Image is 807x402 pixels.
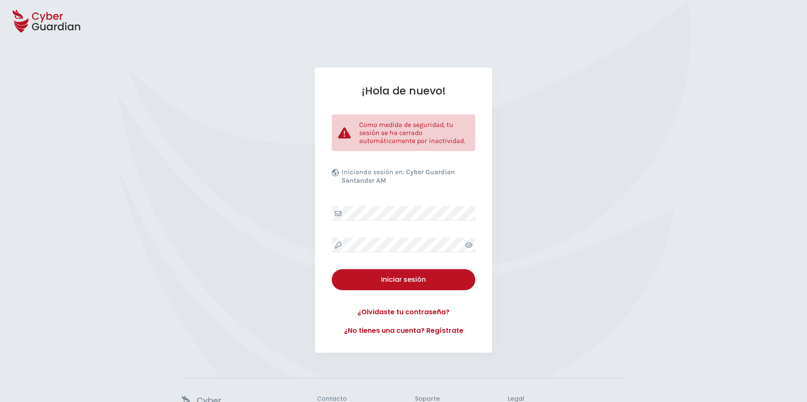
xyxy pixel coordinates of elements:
[338,275,469,285] div: Iniciar sesión
[359,121,469,145] p: Como medida de seguridad, tu sesión se ha cerrado automáticamente por inactividad.
[332,326,475,336] a: ¿No tienes una cuenta? Regístrate
[332,84,475,97] h1: ¡Hola de nuevo!
[341,168,455,184] b: Cyber Guardian Santander AM
[332,269,475,290] button: Iniciar sesión
[341,168,473,189] p: Iniciando sesión en:
[332,307,475,317] a: ¿Olvidaste tu contraseña?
